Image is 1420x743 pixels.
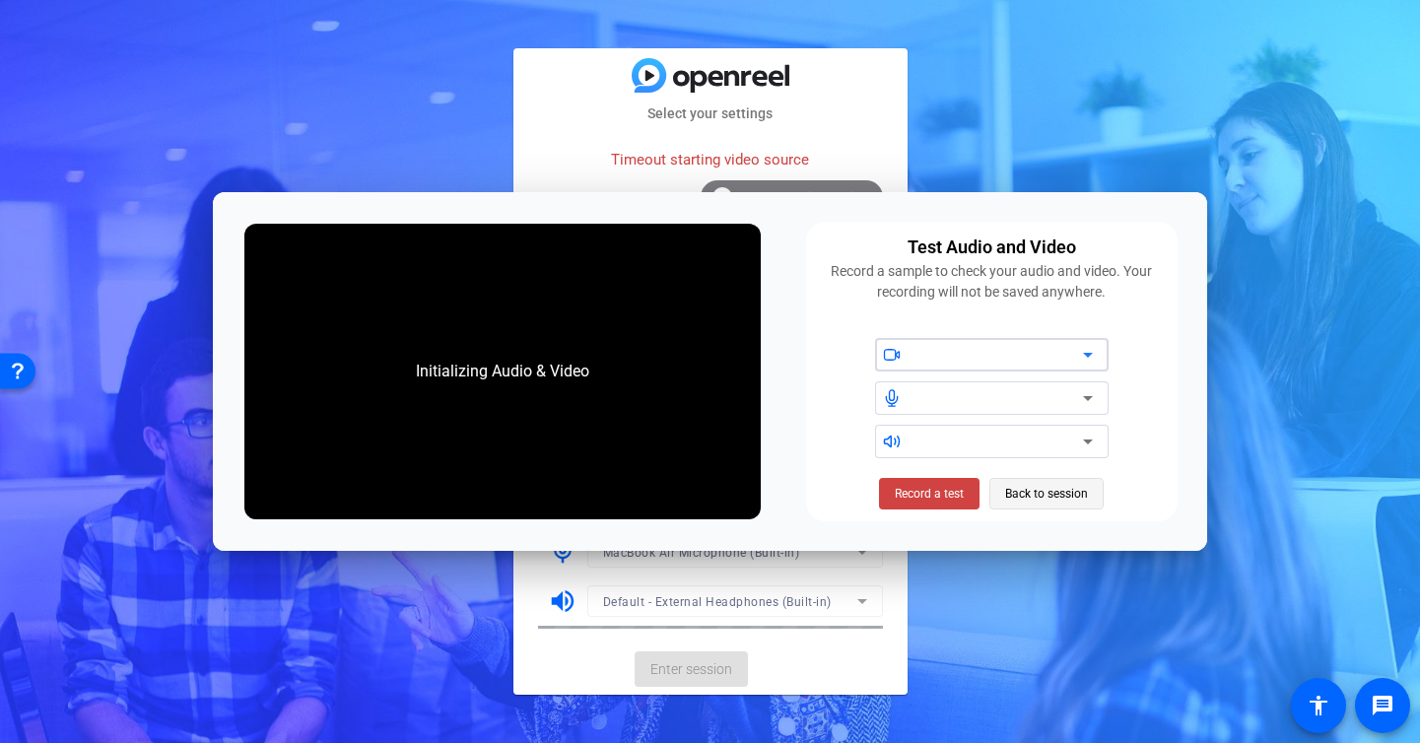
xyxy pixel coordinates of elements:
[818,261,1166,303] div: Record a sample to check your audio and video. Your recording will not be saved anywhere.
[879,478,980,509] button: Record a test
[1307,694,1330,717] mat-icon: accessibility
[538,139,883,181] div: Timeout starting video source
[989,478,1104,509] button: Back to session
[736,190,873,204] span: Test your audio and video
[513,102,908,124] mat-card-subtitle: Select your settings
[895,485,964,503] span: Record a test
[1371,694,1394,717] mat-icon: message
[710,185,734,209] mat-icon: info
[632,58,789,93] img: blue-gradient.svg
[908,234,1076,261] div: Test Audio and Video
[548,537,577,567] mat-icon: mic_none
[1005,475,1088,512] span: Back to session
[548,586,577,616] mat-icon: volume_up
[396,340,609,403] div: Initializing Audio & Video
